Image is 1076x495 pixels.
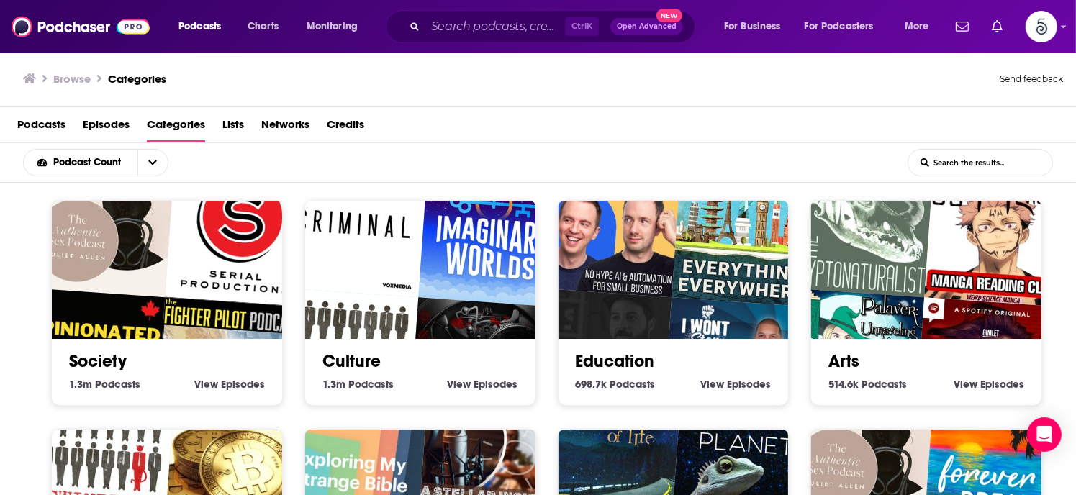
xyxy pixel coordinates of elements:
[828,350,859,372] a: Arts
[53,158,126,168] span: Podcast Count
[69,350,127,372] a: Society
[147,113,205,142] a: Categories
[221,378,265,391] span: Episodes
[1026,11,1057,42] img: User Profile
[714,15,799,38] button: open menu
[165,160,312,307] img: Serial
[83,113,130,142] a: Episodes
[322,350,381,372] a: Culture
[610,378,656,391] span: Podcasts
[576,378,656,391] a: 698.7k Education Podcasts
[805,17,874,37] span: For Podcasters
[724,17,781,37] span: For Business
[238,15,287,38] a: Charts
[348,378,394,391] span: Podcasts
[194,378,218,391] span: View
[418,160,566,307] img: Imaginary Worlds
[862,378,907,391] span: Podcasts
[261,113,309,142] a: Networks
[248,17,279,37] span: Charts
[995,69,1067,89] button: Send feedback
[281,150,428,298] img: Criminal
[17,113,65,142] a: Podcasts
[69,378,92,391] span: 1.3m
[399,10,709,43] div: Search podcasts, credits, & more...
[700,378,724,391] span: View
[576,378,607,391] span: 698.7k
[954,378,977,391] span: View
[108,72,166,86] a: Categories
[787,150,934,298] img: The Cryptonaturalist
[95,378,140,391] span: Podcasts
[137,150,168,176] button: open menu
[1027,417,1062,452] div: Open Intercom Messenger
[448,378,471,391] span: View
[950,14,975,39] a: Show notifications dropdown
[327,113,364,142] a: Credits
[672,160,819,307] img: Everything Everywhere Daily
[980,378,1024,391] span: Episodes
[954,378,1024,391] a: View Arts Episodes
[1026,11,1057,42] button: Show profile menu
[222,113,244,142] a: Lists
[828,378,907,391] a: 514.6k Arts Podcasts
[12,13,150,40] img: Podchaser - Follow, Share and Rate Podcasts
[986,14,1008,39] a: Show notifications dropdown
[1026,11,1057,42] span: Logged in as Spiral5-G2
[194,378,265,391] a: View Society Episodes
[425,15,565,38] input: Search podcasts, credits, & more...
[27,150,175,298] img: Authentic Sex with Juliet Allen
[895,15,947,38] button: open menu
[474,378,518,391] span: Episodes
[178,17,221,37] span: Podcasts
[24,158,137,168] button: open menu
[828,378,859,391] span: 514.6k
[610,18,683,35] button: Open AdvancedNew
[53,72,91,86] h3: Browse
[69,378,140,391] a: 1.3m Society Podcasts
[168,15,240,38] button: open menu
[795,15,895,38] button: open menu
[656,9,682,22] span: New
[576,350,655,372] a: Education
[322,378,394,391] a: 1.3m Culture Podcasts
[924,160,1072,307] img: Jujutsu Kaisen Manga Reading Club / Weird Science Manga
[727,378,771,391] span: Episodes
[23,149,191,176] h2: Choose List sort
[533,150,681,298] img: Authority Hacker Podcast – AI & Automation for Small biz & Marketers
[565,17,599,36] span: Ctrl K
[905,17,929,37] span: More
[297,15,376,38] button: open menu
[307,17,358,37] span: Monitoring
[617,23,677,30] span: Open Advanced
[322,378,345,391] span: 1.3m
[700,378,771,391] a: View Education Episodes
[448,378,518,391] a: View Culture Episodes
